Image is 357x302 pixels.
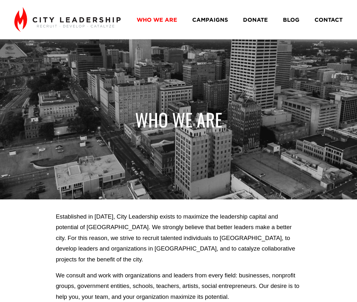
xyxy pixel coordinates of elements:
a: CONTACT [315,14,343,25]
img: City Leadership - Recruit. Develop. Catalyze. [14,7,121,32]
h1: WHO WE ARE [56,108,301,130]
p: Established in [DATE], City Leadership exists to maximize the leadership capital and potential of... [56,211,301,265]
a: BLOG [283,14,300,25]
a: DONATE [243,14,268,25]
a: WHO WE ARE [137,14,177,25]
a: CAMPAIGNS [192,14,228,25]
